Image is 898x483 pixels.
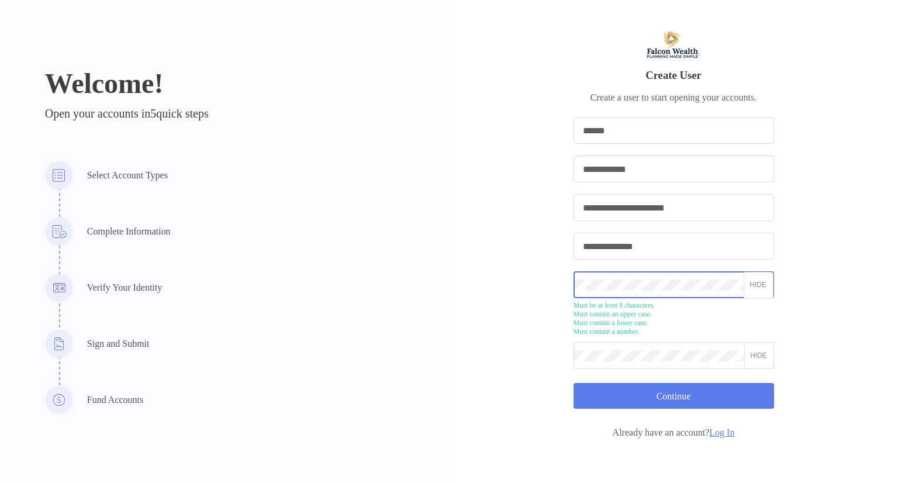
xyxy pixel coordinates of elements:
span: HIDE [750,351,767,360]
h3: Create User [645,69,702,82]
button: HIDE [744,351,773,360]
img: Select Account Types icon [45,161,73,189]
li: Must contain an upper case. [574,310,774,319]
button: Continue [574,383,774,409]
span: Sign and Submit [87,339,150,349]
span: Complete Information [87,226,171,237]
img: Sign and Submit icon [45,330,73,358]
span: Fund Accounts [87,395,143,405]
h2: Welcome! [45,70,404,98]
img: Fund Accounts icon [45,386,73,414]
img: Falcon Wealth Planning Logo [624,31,723,58]
li: Must contain a number. [574,327,774,336]
li: Must be at least 8 characters. [574,301,774,310]
li: Must contain a lower case. [574,319,774,327]
p: Create a user to start opening your accounts. [590,92,757,103]
p: Already have an account? [613,427,735,438]
span: Verify Your Identity [87,282,162,293]
span: Select Account Types [87,170,168,181]
img: Complete Information icon [45,218,73,246]
h4: Open your accounts in 5 quick steps [45,107,404,120]
button: HIDE [743,280,773,289]
span: HIDE [750,281,766,289]
a: Log In [709,427,734,437]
